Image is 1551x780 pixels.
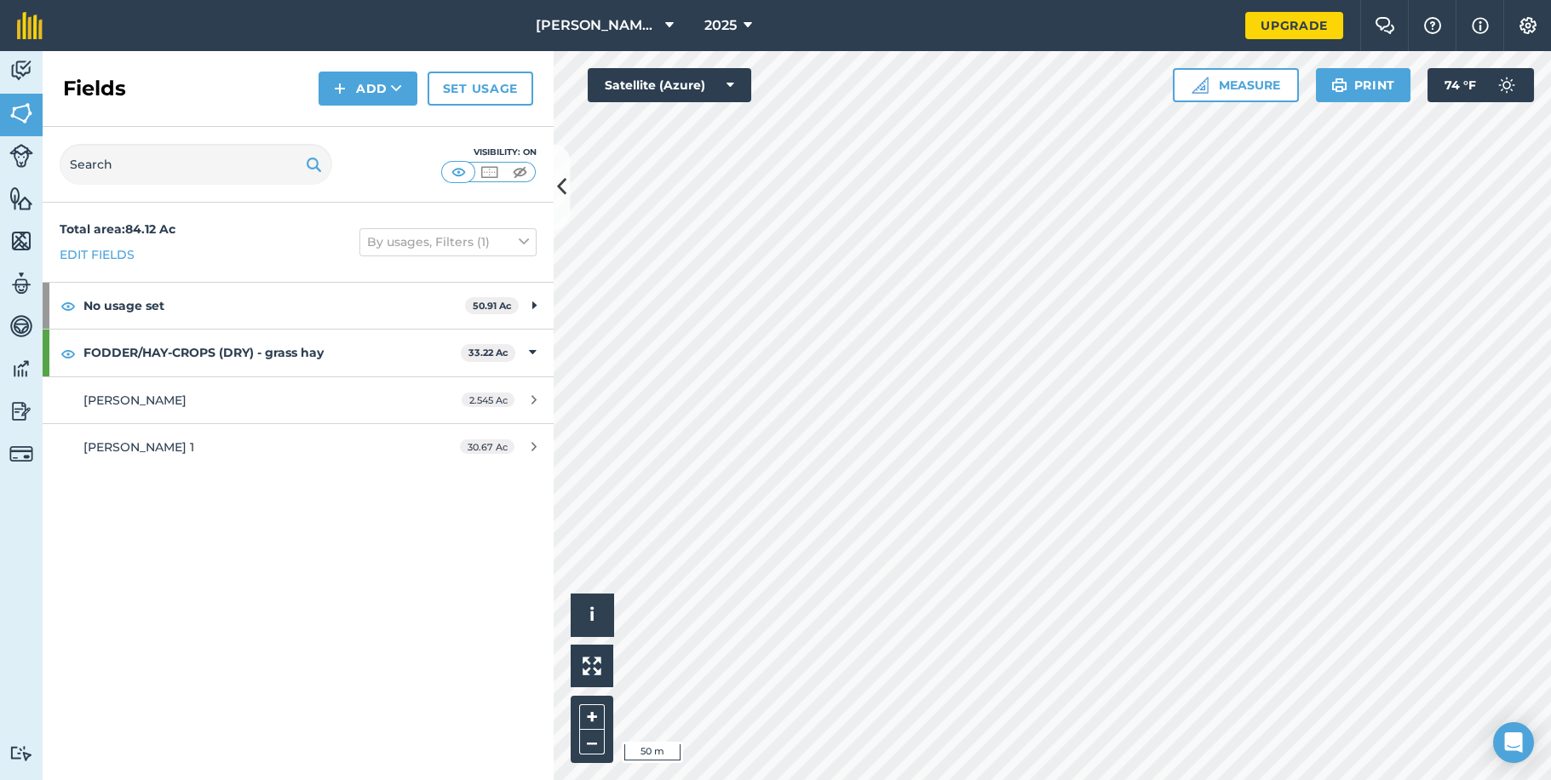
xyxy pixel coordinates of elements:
[448,163,469,181] img: svg+xml;base64,PHN2ZyB4bWxucz0iaHR0cDovL3d3dy53My5vcmcvMjAwMC9zdmciIHdpZHRoPSI1MCIgaGVpZ2h0PSI0MC...
[43,424,554,470] a: [PERSON_NAME] 130.67 Ac
[9,228,33,254] img: svg+xml;base64,PHN2ZyB4bWxucz0iaHR0cDovL3d3dy53My5vcmcvMjAwMC9zdmciIHdpZHRoPSI1NiIgaGVpZ2h0PSI2MC...
[1375,17,1395,34] img: Two speech bubbles overlapping with the left bubble in the forefront
[1192,77,1209,94] img: Ruler icon
[63,75,126,102] h2: Fields
[60,144,332,185] input: Search
[441,146,537,159] div: Visibility: On
[536,15,658,36] span: [PERSON_NAME] and [PERSON_NAME]
[83,393,187,408] span: [PERSON_NAME]
[1316,68,1411,102] button: Print
[9,745,33,761] img: svg+xml;base64,PD94bWwgdmVyc2lvbj0iMS4wIiBlbmNvZGluZz0idXRmLTgiPz4KPCEtLSBHZW5lcmF0b3I6IEFkb2JlIE...
[60,245,135,264] a: Edit fields
[479,163,500,181] img: svg+xml;base64,PHN2ZyB4bWxucz0iaHR0cDovL3d3dy53My5vcmcvMjAwMC9zdmciIHdpZHRoPSI1MCIgaGVpZ2h0PSI0MC...
[462,393,514,407] span: 2.545 Ac
[460,439,514,454] span: 30.67 Ac
[83,439,194,455] span: [PERSON_NAME] 1
[468,347,508,358] strong: 33.22 Ac
[1518,17,1538,34] img: A cog icon
[1245,12,1343,39] a: Upgrade
[43,283,554,329] div: No usage set50.91 Ac
[589,604,595,625] span: i
[9,144,33,168] img: svg+xml;base64,PD94bWwgdmVyc2lvbj0iMS4wIiBlbmNvZGluZz0idXRmLTgiPz4KPCEtLSBHZW5lcmF0b3I6IEFkb2JlIE...
[1331,75,1347,95] img: svg+xml;base64,PHN2ZyB4bWxucz0iaHR0cDovL3d3dy53My5vcmcvMjAwMC9zdmciIHdpZHRoPSIxOSIgaGVpZ2h0PSIyNC...
[583,657,601,675] img: Four arrows, one pointing top left, one top right, one bottom right and the last bottom left
[43,377,554,423] a: [PERSON_NAME]2.545 Ac
[9,399,33,424] img: svg+xml;base64,PD94bWwgdmVyc2lvbj0iMS4wIiBlbmNvZGluZz0idXRmLTgiPz4KPCEtLSBHZW5lcmF0b3I6IEFkb2JlIE...
[1173,68,1299,102] button: Measure
[319,72,417,106] button: Add
[1445,68,1476,102] span: 74 ° F
[588,68,751,102] button: Satellite (Azure)
[1427,68,1534,102] button: 74 °F
[579,730,605,754] button: –
[83,283,465,329] strong: No usage set
[9,313,33,339] img: svg+xml;base64,PD94bWwgdmVyc2lvbj0iMS4wIiBlbmNvZGluZz0idXRmLTgiPz4KPCEtLSBHZW5lcmF0b3I6IEFkb2JlIE...
[1422,17,1443,34] img: A question mark icon
[9,442,33,466] img: svg+xml;base64,PD94bWwgdmVyc2lvbj0iMS4wIiBlbmNvZGluZz0idXRmLTgiPz4KPCEtLSBHZW5lcmF0b3I6IEFkb2JlIE...
[1493,722,1534,763] div: Open Intercom Messenger
[60,295,76,316] img: svg+xml;base64,PHN2ZyB4bWxucz0iaHR0cDovL3d3dy53My5vcmcvMjAwMC9zdmciIHdpZHRoPSIxOCIgaGVpZ2h0PSIyNC...
[17,12,43,39] img: fieldmargin Logo
[571,594,613,636] button: i
[60,221,175,237] strong: Total area : 84.12 Ac
[83,330,461,376] strong: FODDER/HAY-CROPS (DRY) - grass hay
[579,704,605,730] button: +
[60,343,76,364] img: svg+xml;base64,PHN2ZyB4bWxucz0iaHR0cDovL3d3dy53My5vcmcvMjAwMC9zdmciIHdpZHRoPSIxOCIgaGVpZ2h0PSIyNC...
[9,58,33,83] img: svg+xml;base64,PD94bWwgdmVyc2lvbj0iMS4wIiBlbmNvZGluZz0idXRmLTgiPz4KPCEtLSBHZW5lcmF0b3I6IEFkb2JlIE...
[43,330,554,376] div: FODDER/HAY-CROPS (DRY) - grass hay33.22 Ac
[704,15,737,36] span: 2025
[1472,15,1489,36] img: svg+xml;base64,PHN2ZyB4bWxucz0iaHR0cDovL3d3dy53My5vcmcvMjAwMC9zdmciIHdpZHRoPSIxNyIgaGVpZ2h0PSIxNy...
[9,271,33,296] img: svg+xml;base64,PD94bWwgdmVyc2lvbj0iMS4wIiBlbmNvZGluZz0idXRmLTgiPz4KPCEtLSBHZW5lcmF0b3I6IEFkb2JlIE...
[306,154,322,175] img: svg+xml;base64,PHN2ZyB4bWxucz0iaHR0cDovL3d3dy53My5vcmcvMjAwMC9zdmciIHdpZHRoPSIxOSIgaGVpZ2h0PSIyNC...
[473,300,512,312] strong: 50.91 Ac
[9,356,33,381] img: svg+xml;base64,PD94bWwgdmVyc2lvbj0iMS4wIiBlbmNvZGluZz0idXRmLTgiPz4KPCEtLSBHZW5lcmF0b3I6IEFkb2JlIE...
[9,186,33,211] img: svg+xml;base64,PHN2ZyB4bWxucz0iaHR0cDovL3d3dy53My5vcmcvMjAwMC9zdmciIHdpZHRoPSI1NiIgaGVpZ2h0PSI2MC...
[509,163,531,181] img: svg+xml;base64,PHN2ZyB4bWxucz0iaHR0cDovL3d3dy53My5vcmcvMjAwMC9zdmciIHdpZHRoPSI1MCIgaGVpZ2h0PSI0MC...
[428,72,533,106] a: Set usage
[1490,68,1524,102] img: svg+xml;base64,PD94bWwgdmVyc2lvbj0iMS4wIiBlbmNvZGluZz0idXRmLTgiPz4KPCEtLSBHZW5lcmF0b3I6IEFkb2JlIE...
[334,78,346,99] img: svg+xml;base64,PHN2ZyB4bWxucz0iaHR0cDovL3d3dy53My5vcmcvMjAwMC9zdmciIHdpZHRoPSIxNCIgaGVpZ2h0PSIyNC...
[9,100,33,126] img: svg+xml;base64,PHN2ZyB4bWxucz0iaHR0cDovL3d3dy53My5vcmcvMjAwMC9zdmciIHdpZHRoPSI1NiIgaGVpZ2h0PSI2MC...
[359,228,537,255] button: By usages, Filters (1)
